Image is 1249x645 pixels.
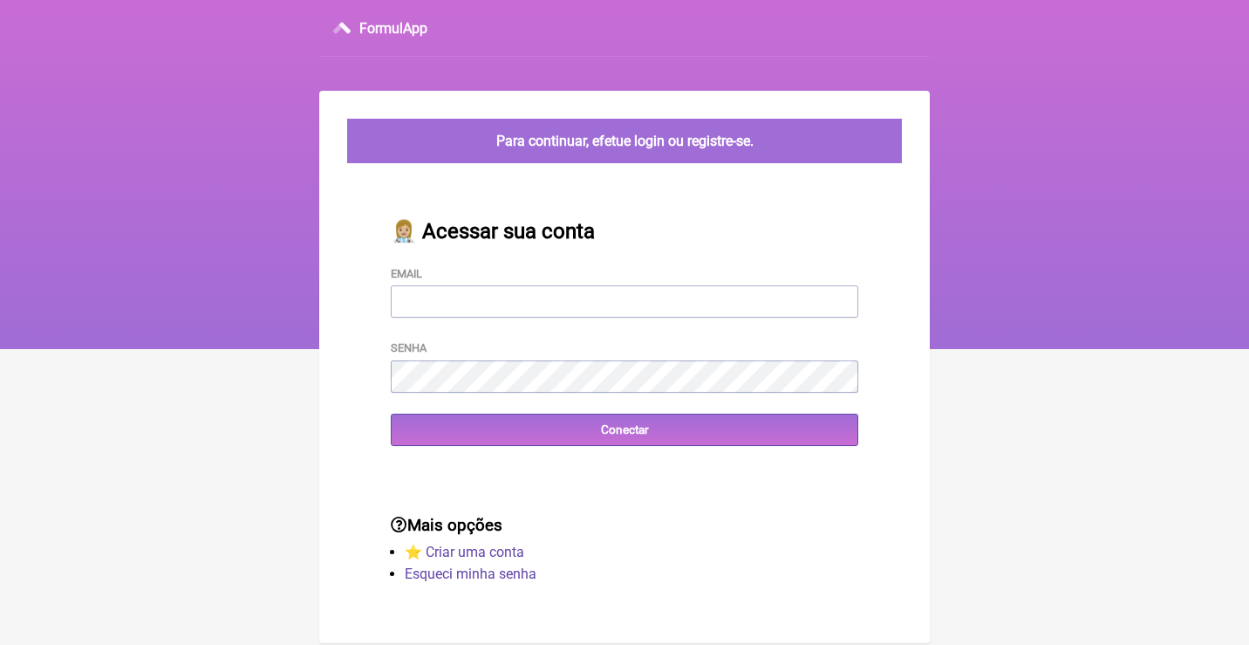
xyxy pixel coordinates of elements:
input: Conectar [391,414,858,446]
h3: FormulApp [359,20,427,37]
label: Senha [391,341,427,354]
h3: Mais opções [391,516,858,535]
a: ⭐️ Criar uma conta [405,544,524,560]
h2: 👩🏼‍⚕️ Acessar sua conta [391,219,858,244]
label: Email [391,267,422,280]
div: Para continuar, efetue login ou registre-se. [347,119,902,163]
a: Esqueci minha senha [405,566,536,582]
